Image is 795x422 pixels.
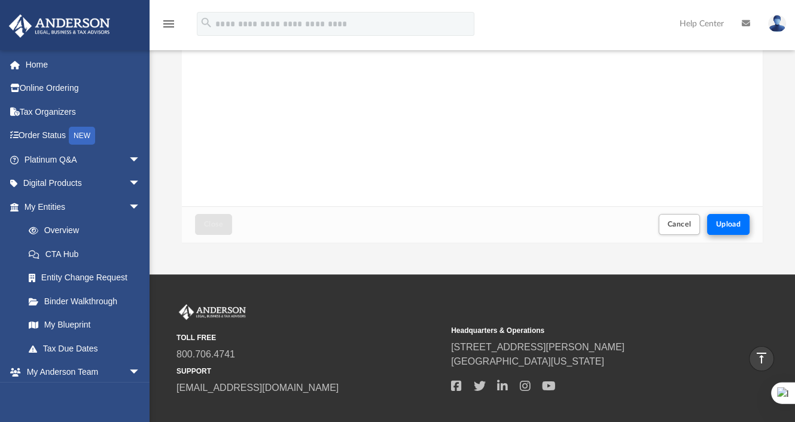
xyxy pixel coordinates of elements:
img: Anderson Advisors Platinum Portal [5,14,114,38]
a: Online Ordering [8,77,159,100]
a: Digital Productsarrow_drop_down [8,172,159,195]
img: User Pic [768,15,786,32]
a: My Blueprint [17,313,153,337]
i: vertical_align_top [754,351,769,365]
a: Entity Change Request [17,266,159,290]
a: Platinum Q&Aarrow_drop_down [8,148,159,172]
a: Binder Walkthrough [17,289,159,313]
a: Tax Organizers [8,100,159,124]
a: [STREET_ADDRESS][PERSON_NAME] [451,342,625,352]
a: Overview [17,219,159,243]
button: Cancel [659,214,700,235]
a: Order StatusNEW [8,124,159,148]
small: TOLL FREE [176,332,443,343]
a: vertical_align_top [749,346,774,371]
a: [EMAIL_ADDRESS][DOMAIN_NAME] [176,383,339,393]
a: [GEOGRAPHIC_DATA][US_STATE] [451,356,604,366]
button: Upload [707,214,750,235]
span: arrow_drop_down [129,195,153,219]
span: Close [204,221,223,228]
small: SUPPORT [176,366,443,377]
a: menu [162,23,176,31]
img: Anderson Advisors Platinum Portal [176,304,248,320]
span: arrow_drop_down [129,172,153,196]
span: arrow_drop_down [129,360,153,385]
a: My Anderson Teamarrow_drop_down [8,360,153,384]
div: NEW [69,127,95,145]
a: My Entitiesarrow_drop_down [8,195,159,219]
span: Upload [716,221,741,228]
small: Headquarters & Operations [451,325,717,336]
i: menu [162,17,176,31]
button: Close [195,214,232,235]
i: search [200,16,213,29]
a: Home [8,53,159,77]
a: CTA Hub [17,242,159,266]
span: Cancel [668,221,692,228]
a: 800.706.4741 [176,349,235,359]
a: Tax Due Dates [17,337,159,360]
span: arrow_drop_down [129,148,153,172]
